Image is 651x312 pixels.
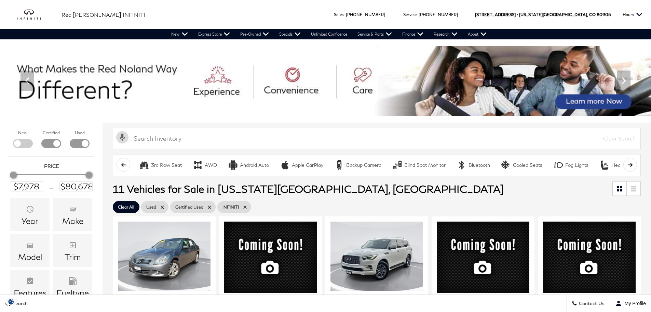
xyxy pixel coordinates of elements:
[623,158,637,172] button: scroll right
[437,222,529,293] img: 2022 INFINITI QX60 LUXE
[392,160,403,170] div: Blind Spot Monitor
[463,29,492,39] a: About
[610,295,651,312] button: Open user profile menu
[224,222,317,293] img: 2021 INFINITI QX50 ESSENTIAL
[403,12,417,17] span: Service
[224,158,273,172] button: Android AutoAndroid Auto
[53,270,92,303] div: FueltypeFueltype
[501,160,511,170] div: Cooled Seats
[166,29,492,39] nav: Main Navigation
[565,162,588,168] div: Fog Lights
[453,158,494,172] button: BluetoothBluetooth
[397,29,429,39] a: Finance
[513,162,542,168] div: Cooled Seats
[59,181,93,191] input: Maximum
[10,234,50,267] div: ModelModel
[116,131,128,143] svg: Click to toggle on voice search
[75,129,85,136] label: Used
[18,252,42,261] div: Model
[26,203,34,216] span: Year
[193,29,235,39] a: Express Store
[10,198,50,231] div: YearYear
[330,158,385,172] button: Backup CameraBackup Camera
[117,158,130,172] button: scroll left
[330,222,423,291] img: 2022 INFINITI QX80 LUXE
[346,162,381,168] div: Backup Camera
[622,301,646,306] span: My Profile
[3,298,19,305] section: Click to Open Cookie Consent Modal
[327,103,334,110] span: Go to slide 3
[10,169,93,191] div: Price
[12,163,91,169] h5: Price
[308,103,315,110] span: Go to slide 1
[550,158,592,172] button: Fog LightsFog Lights
[334,12,344,17] span: Sales
[53,198,92,231] div: MakeMake
[577,301,605,307] span: Contact Us
[166,29,193,39] a: New
[62,11,145,18] span: Red [PERSON_NAME] INFINITI
[274,29,306,39] a: Specials
[10,172,17,178] div: Minimum Price
[139,160,149,170] div: 3rd Row Seat
[69,203,77,216] span: Make
[497,158,546,172] button: Cooled SeatsCooled Seats
[69,239,77,252] span: Trim
[235,29,274,39] a: Pre-Owned
[228,160,238,170] div: Android Auto
[26,239,34,252] span: Model
[17,9,51,20] a: infiniti
[43,129,60,136] label: Certified
[65,252,81,261] div: Trim
[611,162,642,168] div: Heated Seats
[596,158,646,172] button: Heated SeatsHeated Seats
[222,203,239,211] span: INFINITI
[17,9,51,20] img: INFINITI
[175,203,203,211] span: Certified Used
[280,160,290,170] div: Apple CarPlay
[85,172,92,178] div: Maximum Price
[146,203,156,211] span: Used
[151,162,182,168] div: 3rd Row Seat
[389,158,449,172] button: Blind Spot MonitorBlind Spot Monitor
[346,12,385,17] a: [PHONE_NUMBER]
[306,29,352,39] a: Unlimited Confidence
[352,29,397,39] a: Service & Parts
[317,103,324,110] span: Go to slide 2
[18,129,27,136] label: New
[62,11,145,19] a: Red [PERSON_NAME] INFINITI
[189,158,221,172] button: AWDAWD
[69,275,77,288] span: Fueltype
[240,162,269,168] div: Android Auto
[118,222,211,291] img: 2011 INFINITI G25 X
[26,275,34,288] span: Features
[9,129,94,156] div: Filter by Vehicle Type
[292,162,323,168] div: Apple CarPlay
[3,298,19,305] img: Opt-Out Icon
[419,12,458,17] a: [PHONE_NUMBER]
[553,160,564,170] div: Fog Lights
[457,160,467,170] div: Bluetooth
[14,288,46,297] div: Features
[193,160,203,170] div: AWD
[543,222,636,293] img: 2024 INFINITI QX55 SENSORY
[617,71,630,91] div: Next
[113,128,641,149] input: Search Inventory
[10,181,43,191] input: Minimum
[429,29,463,39] a: Research
[475,12,611,17] a: [STREET_ADDRESS] • [US_STATE][GEOGRAPHIC_DATA], CO 80905
[10,270,50,303] div: FeaturesFeatures
[276,158,327,172] button: Apple CarPlayApple CarPlay
[135,158,186,172] button: 3rd Row Seat3rd Row Seat
[53,234,92,267] div: TrimTrim
[118,203,134,211] span: Clear All
[11,301,28,307] span: Search
[469,162,490,168] div: Bluetooth
[21,71,34,91] div: Previous
[334,160,344,170] div: Backup Camera
[22,216,38,225] div: Year
[417,12,418,17] span: :
[205,162,217,168] div: AWD
[344,12,345,17] span: :
[56,288,89,297] div: Fueltype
